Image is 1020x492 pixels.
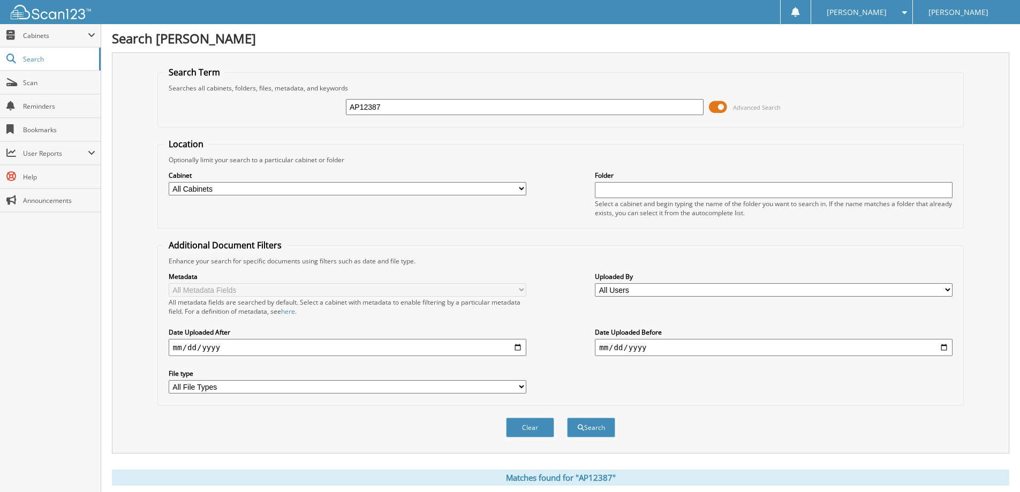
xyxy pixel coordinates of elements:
[928,9,988,16] span: [PERSON_NAME]
[827,9,887,16] span: [PERSON_NAME]
[23,149,88,158] span: User Reports
[163,155,958,164] div: Optionally limit your search to a particular cabinet or folder
[23,55,94,64] span: Search
[595,199,953,217] div: Select a cabinet and begin typing the name of the folder you want to search in. If the name match...
[23,125,95,134] span: Bookmarks
[112,29,1009,47] h1: Search [PERSON_NAME]
[23,31,88,40] span: Cabinets
[163,66,225,78] legend: Search Term
[112,470,1009,486] div: Matches found for "AP12387"
[595,171,953,180] label: Folder
[169,328,526,337] label: Date Uploaded After
[23,196,95,205] span: Announcements
[11,5,91,19] img: scan123-logo-white.svg
[163,256,958,266] div: Enhance your search for specific documents using filters such as date and file type.
[23,172,95,181] span: Help
[281,307,295,316] a: here
[169,171,526,180] label: Cabinet
[733,103,781,111] span: Advanced Search
[169,339,526,356] input: start
[163,239,287,251] legend: Additional Document Filters
[163,138,209,150] legend: Location
[595,339,953,356] input: end
[169,369,526,378] label: File type
[567,418,615,437] button: Search
[23,78,95,87] span: Scan
[169,272,526,281] label: Metadata
[506,418,554,437] button: Clear
[595,328,953,337] label: Date Uploaded Before
[23,102,95,111] span: Reminders
[163,84,958,93] div: Searches all cabinets, folders, files, metadata, and keywords
[595,272,953,281] label: Uploaded By
[169,298,526,316] div: All metadata fields are searched by default. Select a cabinet with metadata to enable filtering b...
